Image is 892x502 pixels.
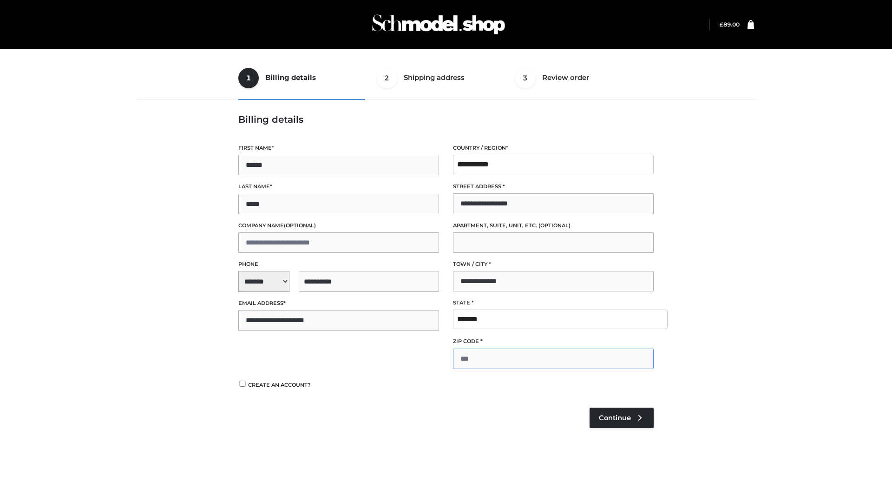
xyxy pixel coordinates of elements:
label: First name [238,144,439,152]
label: Apartment, suite, unit, etc. [453,221,654,230]
span: Create an account? [248,382,311,388]
span: £ [720,21,723,28]
span: Continue [599,414,631,422]
a: £89.00 [720,21,740,28]
a: Continue [590,408,654,428]
label: Phone [238,260,439,269]
span: (optional) [284,222,316,229]
img: Schmodel Admin 964 [369,6,508,43]
label: ZIP Code [453,337,654,346]
label: Company name [238,221,439,230]
input: Create an account? [238,381,247,387]
label: Email address [238,299,439,308]
label: Last name [238,182,439,191]
label: Country / Region [453,144,654,152]
bdi: 89.00 [720,21,740,28]
label: State [453,298,654,307]
h3: Billing details [238,114,654,125]
label: Street address [453,182,654,191]
span: (optional) [538,222,571,229]
label: Town / City [453,260,654,269]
